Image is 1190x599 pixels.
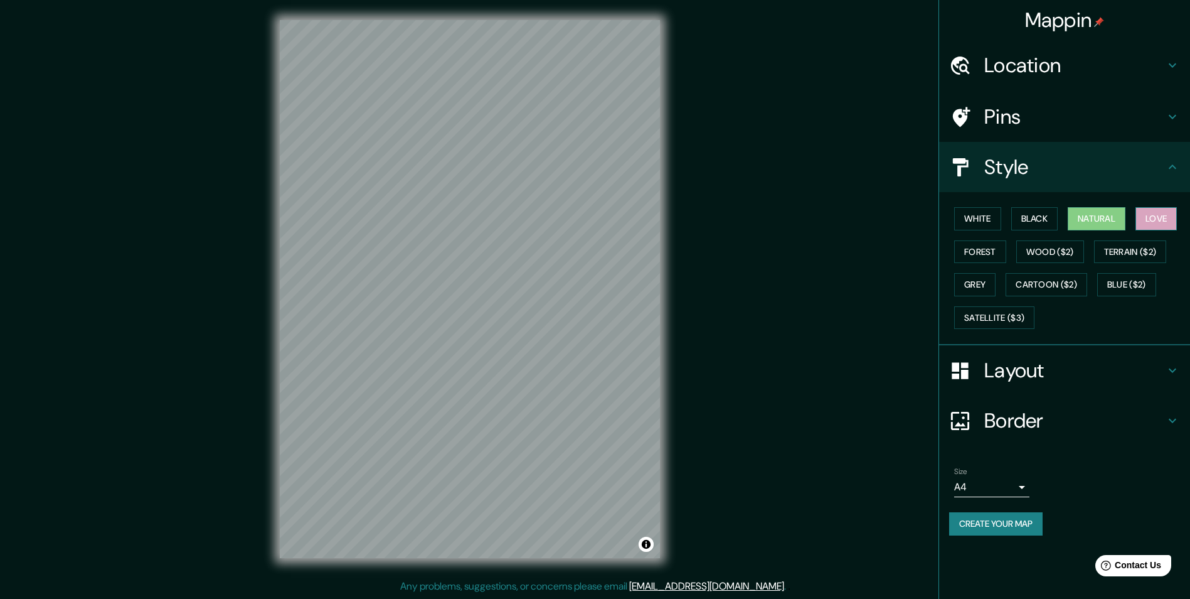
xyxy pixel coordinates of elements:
button: Natural [1068,207,1125,230]
button: Terrain ($2) [1094,240,1167,264]
h4: Pins [984,104,1165,129]
div: Layout [939,345,1190,396]
button: Create your map [949,512,1043,536]
button: Toggle attribution [639,537,654,552]
button: Black [1011,207,1058,230]
button: Blue ($2) [1097,273,1156,296]
canvas: Map [280,20,660,558]
button: Satellite ($3) [954,306,1034,330]
button: White [954,207,1001,230]
a: [EMAIL_ADDRESS][DOMAIN_NAME] [629,580,784,593]
img: pin-icon.png [1094,17,1104,27]
div: Style [939,142,1190,192]
button: Wood ($2) [1016,240,1084,264]
button: Love [1135,207,1177,230]
div: Border [939,396,1190,446]
button: Forest [954,240,1006,264]
iframe: Help widget launcher [1078,550,1176,585]
div: A4 [954,477,1029,497]
h4: Location [984,53,1165,78]
h4: Mappin [1025,8,1105,33]
div: . [786,579,788,594]
button: Cartoon ($2) [1006,273,1087,296]
h4: Layout [984,358,1165,383]
h4: Border [984,408,1165,433]
div: Location [939,40,1190,90]
h4: Style [984,154,1165,180]
label: Size [954,467,967,477]
button: Grey [954,273,996,296]
div: . [788,579,790,594]
p: Any problems, suggestions, or concerns please email . [400,579,786,594]
div: Pins [939,92,1190,142]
